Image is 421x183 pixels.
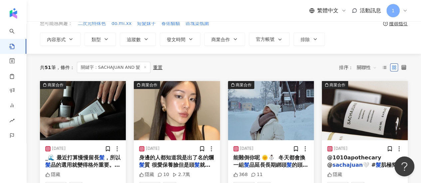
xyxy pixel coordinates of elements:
[211,37,230,42] span: 商業合作
[40,81,126,140] img: post-image
[394,156,414,176] iframe: Help Scout Beacon - Open
[363,162,376,168] span: 🤍 #
[233,154,306,168] span: 能難倒你呢 🌞⛄️ ⁡ 冬天都會換一組
[45,162,120,183] span: 品的選用就變得格外重要。 來自瑞典專業高效[PERSON_NAME]品牌
[161,20,180,27] button: 春佑貓貓
[185,20,209,27] button: 區塊染氛圍
[317,7,338,14] span: 繁體中文
[327,154,381,168] span: @1010apothecary @
[228,81,314,140] img: post-image
[45,171,60,178] div: 隱藏
[40,33,81,46] button: 內容形式
[134,81,220,140] img: post-image
[327,171,342,178] div: 隱藏
[9,24,23,50] a: search
[134,81,220,140] button: 商業合作
[45,162,51,168] mark: 髮
[172,171,190,178] div: 2.7萬
[52,146,66,151] div: [DATE]
[332,162,363,168] mark: sachajuan
[40,81,126,140] button: 商業合作
[322,81,408,140] button: 商業合作
[47,37,66,42] span: 內容形式
[78,20,106,27] span: 二次元特殊色
[139,171,154,178] div: 隱藏
[56,65,74,70] span: 條件 ：
[139,154,214,161] span: 身邊的人都知道我是出了名的爛
[249,162,287,168] span: 品延長長期綁頭
[157,171,169,178] div: 10
[376,162,381,168] mark: 髮
[329,82,345,88] div: 商業合作
[153,65,162,70] div: 重置
[111,20,132,27] button: do.mi.xx
[204,33,245,46] button: 商業合作
[334,146,347,151] div: [DATE]
[339,62,380,73] div: 排序：
[287,162,292,168] mark: 髮
[8,8,19,19] img: logo icon
[78,20,106,27] button: 二次元特殊色
[127,37,141,42] span: 追蹤數
[45,154,99,161] span: _🌊 最近打算慢慢留長
[251,171,263,178] div: 11
[228,81,314,140] button: 商業合作
[85,33,116,46] button: 類型
[40,65,56,70] div: 共 筆
[120,33,156,46] button: 追蹤數
[92,37,101,42] span: 類型
[9,114,15,129] span: rise
[111,20,131,27] span: do.mi.xx
[160,33,200,46] button: 發文時間
[233,171,248,178] div: 368
[233,162,308,175] span: 的頭皮年紀💡 最近去
[392,7,395,14] span: 1
[141,82,157,88] div: 商業合作
[167,37,185,42] span: 發文時間
[45,65,51,70] span: 51
[186,20,209,27] span: 區塊染氛圍
[137,20,156,27] button: 短髮妹子
[256,37,275,42] span: 官方帳號
[294,33,325,46] button: 排除
[99,154,105,161] mark: 髮
[357,62,377,73] span: 關聯性
[236,82,252,88] div: 商業合作
[146,146,159,151] div: [DATE]
[139,162,144,168] mark: 髮
[244,162,249,168] mark: 髮
[360,7,381,14] span: 活動訊息
[322,81,408,140] img: post-image
[240,146,254,151] div: [DATE]
[301,37,310,42] span: 排除
[389,21,408,26] div: 搜尋指引
[194,162,200,168] mark: 髮
[40,20,73,27] span: 您可能感興趣：
[383,21,388,26] span: question-circle
[48,82,64,88] div: 商業合作
[249,33,290,46] button: 官方帳號
[105,154,120,161] span: ，所以
[144,162,194,168] span: 質 很愛保養臉但是頭
[77,62,150,73] span: 關鍵字：SACHAJUAN AND 髮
